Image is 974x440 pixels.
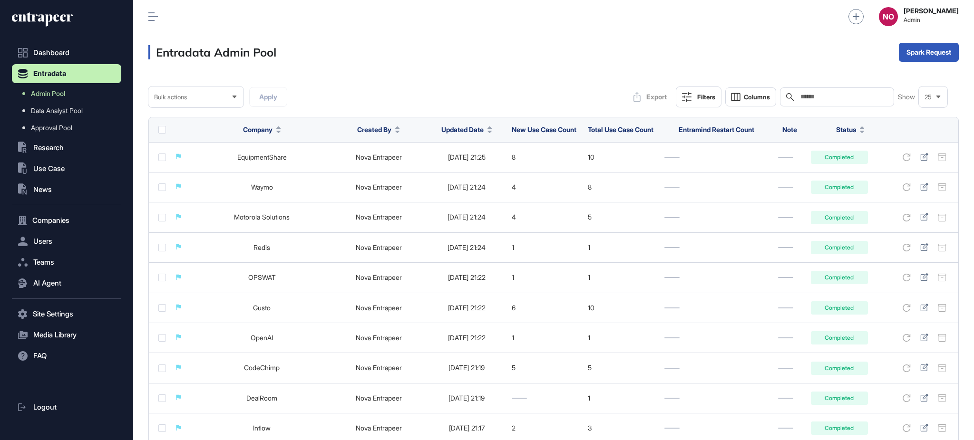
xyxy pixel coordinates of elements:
[431,424,502,432] div: [DATE] 21:17
[811,392,868,405] div: Completed
[836,124,856,134] span: Status
[431,334,502,342] div: [DATE] 21:22
[356,153,402,161] a: Nova Entrapeer
[588,304,654,312] div: 10
[33,70,66,77] span: Entradata
[357,124,400,134] button: Created By
[512,364,578,372] div: 5
[356,304,402,312] a: Nova Entrapeer
[512,334,578,342] div: 1
[33,186,52,193] span: News
[356,394,402,402] a: Nova Entrapeer
[588,183,654,191] div: 8
[237,153,287,161] a: EquipmentShare
[356,183,402,191] a: Nova Entrapeer
[248,273,276,281] a: OPSWAT
[588,424,654,432] div: 3
[33,279,61,287] span: AI Agent
[744,94,770,101] span: Columns
[356,273,402,281] a: Nova Entrapeer
[33,310,73,318] span: Site Settings
[12,274,121,293] button: AI Agent
[431,153,502,161] div: [DATE] 21:25
[356,243,402,251] a: Nova Entrapeer
[253,243,270,251] a: Redis
[17,102,121,119] a: Data Analyst Pool
[588,364,654,372] div: 5
[17,119,121,136] a: Approval Pool
[154,94,187,101] span: Bulk actions
[12,346,121,365] button: FAQ
[234,213,290,221] a: Motorola Solutions
[12,398,121,417] a: Logout
[782,125,797,134] span: Note
[725,87,776,106] button: Columns
[31,107,83,115] span: Data Analyst Pool
[811,331,868,344] div: Completed
[512,304,578,312] div: 6
[512,424,578,432] div: 2
[836,124,865,134] button: Status
[431,183,502,191] div: [DATE] 21:24
[31,90,65,97] span: Admin Pool
[431,394,502,402] div: [DATE] 21:19
[512,183,578,191] div: 4
[431,364,502,372] div: [DATE] 21:19
[246,394,277,402] a: DealRoom
[148,45,276,59] h3: Entradata Admin Pool
[512,153,578,161] div: 8
[811,362,868,375] div: Completed
[588,213,654,221] div: 5
[12,232,121,251] button: Users
[512,274,578,281] div: 1
[811,151,868,164] div: Completed
[431,274,502,281] div: [DATE] 21:22
[243,124,273,134] span: Company
[33,258,54,266] span: Teams
[12,325,121,344] button: Media Library
[12,253,121,272] button: Teams
[811,271,868,284] div: Completed
[588,244,654,251] div: 1
[811,181,868,194] div: Completed
[357,124,391,134] span: Created By
[253,304,271,312] a: Gusto
[811,211,868,224] div: Completed
[811,241,868,254] div: Completed
[431,304,502,312] div: [DATE] 21:22
[441,124,484,134] span: Updated Date
[251,334,273,342] a: OpenAI
[253,424,271,432] a: Inflow
[512,125,576,134] span: New Use Case Count
[251,183,273,191] a: Waymo
[431,213,502,221] div: [DATE] 21:24
[33,144,64,152] span: Research
[904,17,959,23] span: Admin
[879,7,898,26] button: NO
[697,93,715,101] div: Filters
[679,125,754,134] span: Entramind Restart Count
[588,334,654,342] div: 1
[356,424,402,432] a: Nova Entrapeer
[33,403,57,411] span: Logout
[12,211,121,230] button: Companies
[356,213,402,221] a: Nova Entrapeer
[12,159,121,178] button: Use Case
[12,43,121,62] a: Dashboard
[441,124,492,134] button: Updated Date
[12,64,121,83] button: Entradata
[676,86,721,107] button: Filters
[925,94,932,101] span: 25
[588,153,654,161] div: 10
[904,7,959,15] strong: [PERSON_NAME]
[33,352,47,360] span: FAQ
[12,180,121,199] button: News
[431,244,502,251] div: [DATE] 21:24
[811,421,868,435] div: Completed
[588,125,653,134] span: Total Use Case Count
[32,217,69,224] span: Companies
[356,334,402,342] a: Nova Entrapeer
[512,213,578,221] div: 4
[899,43,959,62] button: Spark Request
